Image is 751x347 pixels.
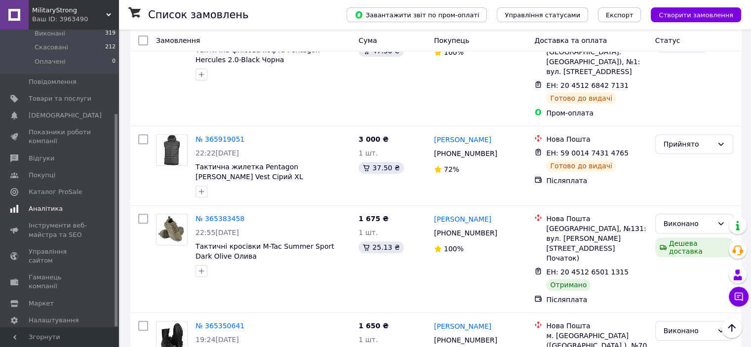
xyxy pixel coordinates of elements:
span: 1 675 ₴ [358,215,389,223]
a: Тактична жилетка Pentagon [PERSON_NAME] Vest Сірий XL [196,163,303,181]
a: № 365383458 [196,215,244,223]
span: Замовлення [156,37,200,44]
span: 3 000 ₴ [358,135,389,143]
button: Чат з покупцем [729,287,749,307]
span: Маркет [29,299,54,308]
span: Повідомлення [29,77,77,86]
button: Наверх [721,317,742,338]
div: Нова Пошта [546,321,647,331]
span: ЕН: 20 4512 6501 1315 [546,268,629,276]
span: Створити замовлення [659,11,733,19]
span: 1 шт. [358,149,378,157]
span: Управління сайтом [29,247,91,265]
span: Каталог ProSale [29,188,82,196]
span: 100% [444,48,464,56]
h1: Список замовлень [148,9,248,21]
div: 25.13 ₴ [358,241,403,253]
span: Покупець [434,37,469,44]
div: Післяплата [546,295,647,305]
div: Отримано [546,279,591,291]
span: 100% [444,245,464,253]
div: 37.50 ₴ [358,162,403,174]
div: [PHONE_NUMBER] [432,147,499,160]
span: Інструменти веб-майстра та SEO [29,221,91,239]
a: Створити замовлення [641,10,741,18]
a: Фото товару [156,214,188,245]
span: 0 [112,57,116,66]
div: Нова Пошта [546,134,647,144]
span: Показники роботи компанії [29,128,91,146]
div: [GEOGRAPHIC_DATA], №131: вул. [PERSON_NAME][STREET_ADDRESS] Початок) [546,224,647,263]
span: 1 шт. [358,336,378,344]
div: с. [GEOGRAPHIC_DATA] ([GEOGRAPHIC_DATA], [GEOGRAPHIC_DATA]. [GEOGRAPHIC_DATA]), №1: вул. [STREET_... [546,27,647,77]
span: Гаманець компанії [29,273,91,291]
a: [PERSON_NAME] [434,321,491,331]
span: Оплачені [35,57,66,66]
span: Товари та послуги [29,94,91,103]
a: № 365919051 [196,135,244,143]
a: № 365350641 [196,322,244,330]
div: Післяплата [546,176,647,186]
div: Виконано [664,218,713,229]
a: Фото товару [156,134,188,166]
div: Ваш ID: 3963490 [32,15,119,24]
span: Покупці [29,171,55,180]
div: Пром-оплата [546,108,647,118]
img: Фото товару [157,135,187,165]
img: Фото товару [157,214,187,245]
span: Статус [655,37,680,44]
span: Експорт [606,11,633,19]
span: 19:24[DATE] [196,336,239,344]
button: Експорт [598,7,641,22]
span: ЕН: 20 4512 6842 7131 [546,81,629,89]
span: 319 [105,29,116,38]
div: Виконано [664,325,713,336]
button: Управління статусами [497,7,588,22]
span: Cума [358,37,377,44]
span: 72% [444,165,459,173]
span: ЕН: 59 0014 7431 4765 [546,149,629,157]
span: 22:55[DATE] [196,229,239,236]
div: [PHONE_NUMBER] [432,333,499,347]
span: 22:22[DATE] [196,149,239,157]
span: Управління статусами [505,11,580,19]
a: [PERSON_NAME] [434,214,491,224]
span: [DEMOGRAPHIC_DATA] [29,111,102,120]
span: 1 650 ₴ [358,322,389,330]
span: 212 [105,43,116,52]
span: Відгуки [29,154,54,163]
span: 1 шт. [358,229,378,236]
span: Скасовані [35,43,68,52]
div: Готово до видачі [546,160,616,172]
span: Налаштування [29,316,79,325]
span: Доставка та оплата [534,37,607,44]
a: Тактичні кросівки M-Tac Summer Sport Dark Olive Олива [196,242,334,260]
button: Завантажити звіт по пром-оплаті [347,7,487,22]
span: Виконані [35,29,65,38]
span: MilitaryStrong [32,6,106,15]
div: [PHONE_NUMBER] [432,226,499,240]
a: [PERSON_NAME] [434,135,491,145]
div: Дешева доставка [655,237,733,257]
div: Нова Пошта [546,214,647,224]
span: Аналітика [29,204,63,213]
span: Завантажити звіт по пром-оплаті [355,10,479,19]
div: Готово до видачі [546,92,616,104]
div: Прийнято [664,139,713,150]
button: Створити замовлення [651,7,741,22]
